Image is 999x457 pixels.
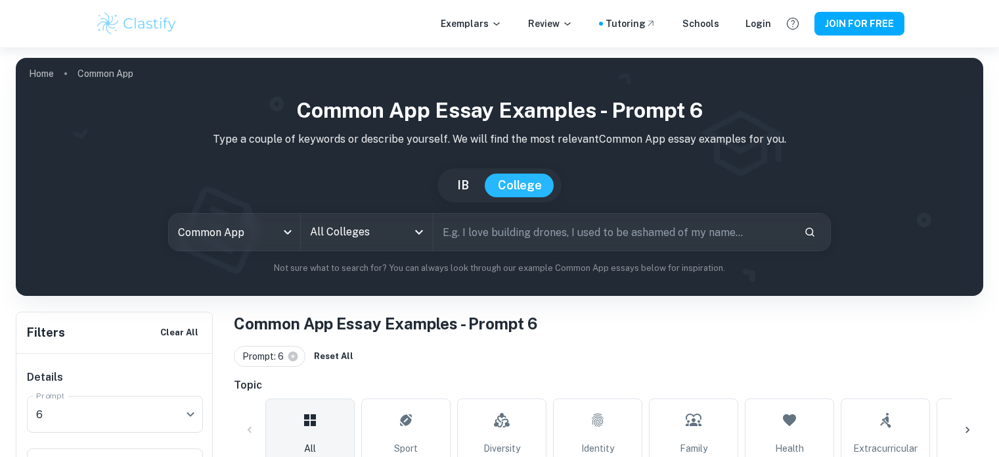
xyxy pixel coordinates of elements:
span: Sport [394,441,418,456]
p: Type a couple of keywords or describe yourself. We will find the most relevant Common App essay e... [26,132,973,147]
p: Common App [78,66,133,81]
div: Common App [169,214,300,251]
h6: Filters [27,324,65,342]
a: Schools [682,16,719,31]
h1: Common App Essay Examples - Prompt 6 [26,95,973,126]
p: Not sure what to search for? You can always look through our example Common App essays below for ... [26,262,973,275]
button: JOIN FOR FREE [814,12,904,36]
span: Health [775,441,804,456]
span: All [304,441,316,456]
p: Exemplars [441,16,502,31]
span: Family [680,441,707,456]
a: Login [745,16,771,31]
span: Prompt: 6 [242,349,290,364]
button: College [485,174,555,197]
button: Help and Feedback [782,12,804,35]
h1: Common App Essay Examples - Prompt 6 [234,312,983,335]
div: 6 [27,396,194,433]
span: Identity [581,441,614,456]
button: IB [444,174,482,197]
button: Open [410,223,428,241]
span: Diversity [483,441,520,456]
button: Clear All [157,323,202,343]
h6: Details [27,370,203,385]
img: Clastify logo [95,11,179,37]
span: Extracurricular [853,441,918,456]
div: Prompt: 6 [234,346,305,367]
a: Tutoring [606,16,656,31]
button: Reset All [311,347,357,366]
button: Search [799,221,821,243]
h6: Topic [234,377,983,393]
label: Prompt [36,390,65,401]
img: profile cover [16,58,983,296]
a: Home [29,64,54,83]
p: Review [528,16,573,31]
input: E.g. I love building drones, I used to be ashamed of my name... [433,214,793,251]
